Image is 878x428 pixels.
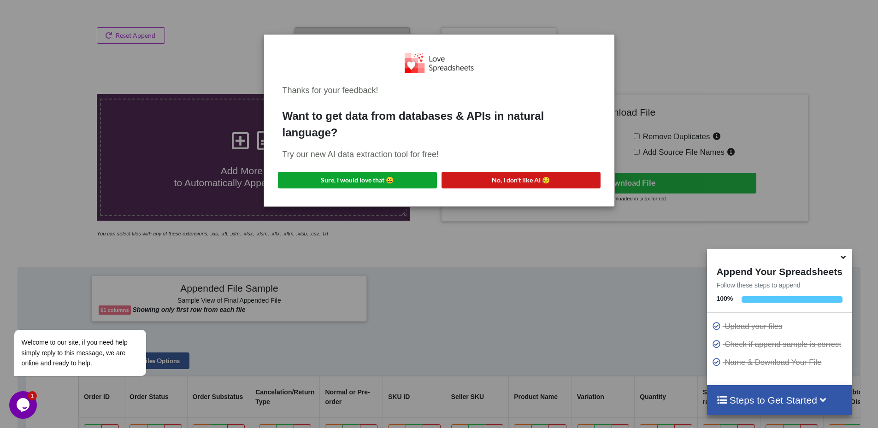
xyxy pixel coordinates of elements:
p: Upload your files [712,321,849,332]
b: 100 % [716,295,733,302]
img: Logo.png [405,53,474,73]
button: Sure, I would love that 😀 [278,172,437,188]
div: Try our new AI data extraction tool for free! [283,148,596,161]
button: No, I don't like AI 😥 [442,172,601,188]
iframe: chat widget [9,246,175,387]
div: Thanks for your feedback! [283,84,596,97]
h4: Append Your Spreadsheets [707,264,851,277]
h4: Steps to Get Started [716,394,842,406]
iframe: chat widget [9,391,39,419]
p: Check if append sample is correct [712,339,849,350]
p: Follow these steps to append [707,281,851,290]
div: Want to get data from databases & APIs in natural language? [283,108,596,141]
p: Name & Download Your File [712,357,849,368]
